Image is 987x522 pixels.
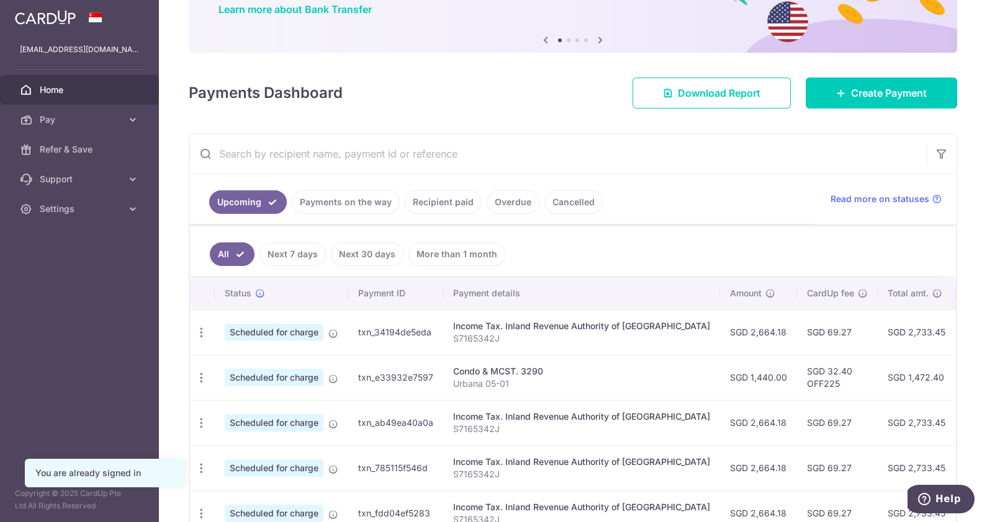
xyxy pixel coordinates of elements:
[453,423,710,435] p: S7165342J
[453,378,710,390] p: Urbana 05-01
[878,400,955,445] td: SGD 2,733.45
[878,309,955,355] td: SGD 2,733.45
[209,190,287,214] a: Upcoming
[453,468,710,480] p: S7165342J
[453,501,710,513] div: Income Tax. Inland Revenue Authority of [GEOGRAPHIC_DATA]
[189,82,343,104] h4: Payments Dashboard
[348,400,443,445] td: txn_ab49ea40a0a
[40,173,122,185] span: Support
[348,309,443,355] td: txn_34194de5eda
[225,459,323,477] span: Scheduled for charge
[831,193,942,205] a: Read more on statuses
[720,400,797,445] td: SGD 2,664.18
[633,77,791,108] a: Download Report
[40,113,122,126] span: Pay
[225,414,323,431] span: Scheduled for charge
[678,86,760,100] span: Download Report
[831,193,929,205] span: Read more on statuses
[878,445,955,490] td: SGD 2,733.45
[189,134,927,174] input: Search by recipient name, payment id or reference
[851,86,927,100] span: Create Payment
[878,355,955,400] td: SGD 1,472.40
[487,190,539,214] a: Overdue
[348,445,443,490] td: txn_785115f546d
[292,190,400,214] a: Payments on the way
[40,143,122,156] span: Refer & Save
[720,445,797,490] td: SGD 2,664.18
[210,242,255,266] a: All
[720,355,797,400] td: SGD 1,440.00
[807,287,854,299] span: CardUp fee
[15,10,76,25] img: CardUp
[40,203,122,215] span: Settings
[331,242,403,266] a: Next 30 days
[806,77,957,108] a: Create Payment
[40,84,122,96] span: Home
[225,505,323,522] span: Scheduled for charge
[259,242,326,266] a: Next 7 days
[453,365,710,378] div: Condo & MCST. 3290
[797,355,878,400] td: SGD 32.40 OFF225
[544,190,603,214] a: Cancelled
[35,467,173,479] div: You are already signed in
[443,277,720,309] th: Payment details
[225,369,323,386] span: Scheduled for charge
[908,485,975,516] iframe: Opens a widget where you can find more information
[225,287,251,299] span: Status
[348,277,443,309] th: Payment ID
[453,410,710,423] div: Income Tax. Inland Revenue Authority of [GEOGRAPHIC_DATA]
[405,190,482,214] a: Recipient paid
[453,320,710,332] div: Income Tax. Inland Revenue Authority of [GEOGRAPHIC_DATA]
[408,242,505,266] a: More than 1 month
[720,309,797,355] td: SGD 2,664.18
[348,355,443,400] td: txn_e33932e7597
[219,3,372,15] a: Learn more about Bank Transfer
[453,456,710,468] div: Income Tax. Inland Revenue Authority of [GEOGRAPHIC_DATA]
[797,400,878,445] td: SGD 69.27
[225,324,323,341] span: Scheduled for charge
[730,287,762,299] span: Amount
[797,309,878,355] td: SGD 69.27
[453,332,710,345] p: S7165342J
[888,287,929,299] span: Total amt.
[20,43,139,56] p: [EMAIL_ADDRESS][DOMAIN_NAME]
[797,445,878,490] td: SGD 69.27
